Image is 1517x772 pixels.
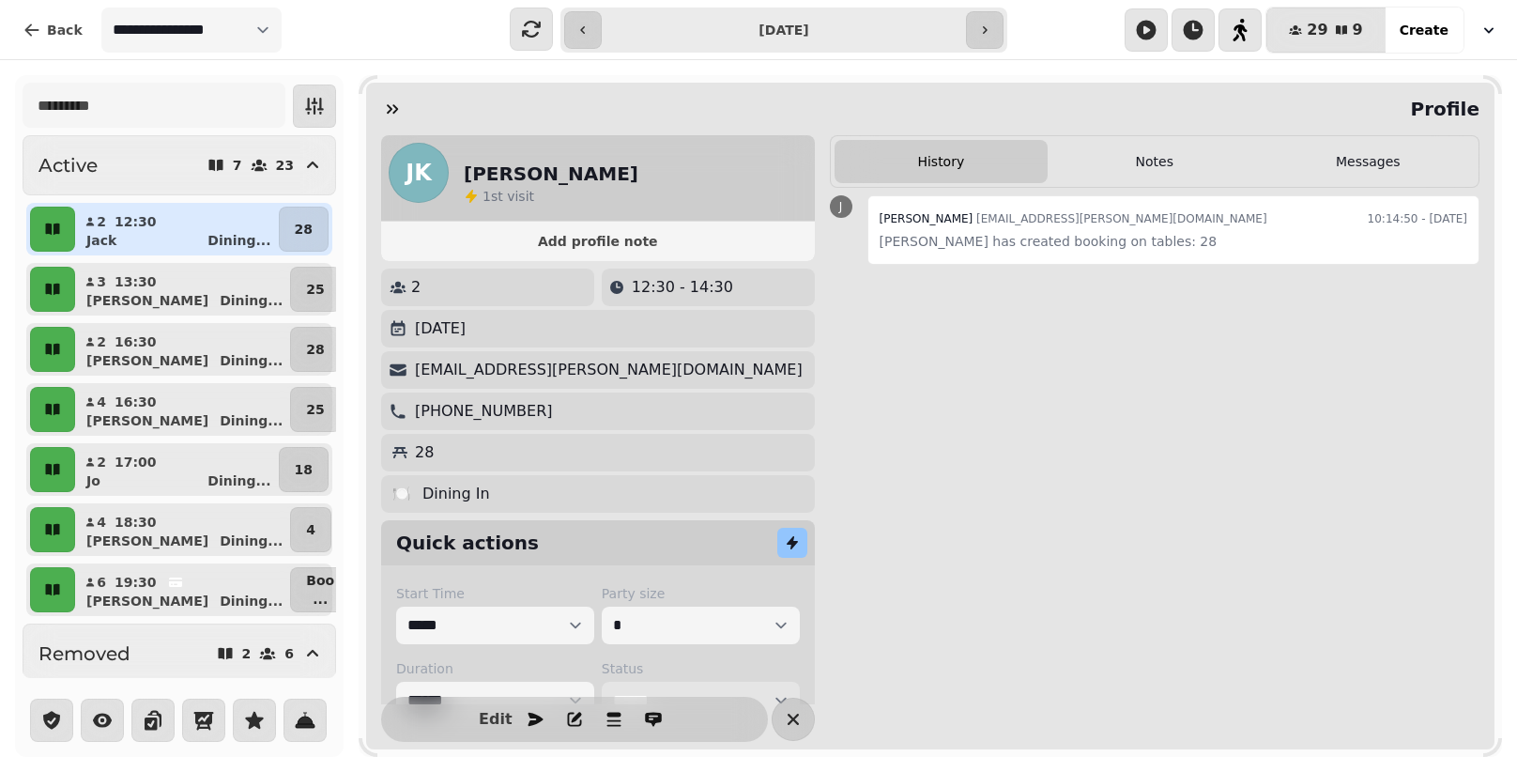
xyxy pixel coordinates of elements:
h2: Removed [38,641,130,667]
p: Dining ... [207,231,270,250]
p: 6 [96,573,107,592]
label: Party size [602,584,800,603]
button: 28 [290,327,340,372]
span: Edit [484,712,507,727]
h2: Quick actions [396,530,539,556]
p: Boo [306,571,334,590]
button: 299 [1266,8,1385,53]
button: Boo... [290,567,350,612]
span: Create [1400,23,1448,37]
span: st [491,189,507,204]
p: 2 [96,332,107,351]
button: 619:30[PERSON_NAME]Dining... [79,567,286,612]
p: 19:30 [115,573,157,592]
label: Duration [396,659,594,678]
p: 28 [295,220,313,239]
button: Add profile note [389,229,807,254]
p: [DATE] [415,317,466,340]
p: 4 [96,513,107,532]
p: 2 [242,647,252,660]
p: [PERSON_NAME] [86,411,208,430]
button: Messages [1262,140,1475,183]
p: 28 [415,441,434,464]
p: [PERSON_NAME] has created booking on tables: 28 [880,230,1467,253]
button: 313:30[PERSON_NAME]Dining... [79,267,286,312]
button: 212:30JackDining... [79,207,275,252]
p: 🍽️ [392,483,411,505]
h2: Profile [1402,96,1479,122]
button: 416:30[PERSON_NAME]Dining... [79,387,286,432]
button: Create [1385,8,1463,53]
button: Removed26 [23,624,336,684]
p: 2 [96,212,107,231]
p: 25 [306,400,324,419]
p: 17:00 [115,453,157,471]
p: [PHONE_NUMBER] [415,400,553,423]
button: History [835,140,1048,183]
span: 9 [1353,23,1363,38]
p: Dining In [422,483,490,505]
button: 18 [279,447,329,492]
p: 13:30 [115,272,157,291]
p: 4 [96,393,107,411]
span: 29 [1307,23,1327,38]
span: JK [406,162,432,184]
button: 28 [279,207,329,252]
p: Dining ... [220,351,283,370]
p: 23 [276,159,294,172]
p: 16:30 [115,332,157,351]
button: Active723 [23,135,336,195]
p: 7 [233,159,242,172]
button: 217:00JoDining... [79,447,275,492]
p: 2 [96,453,107,471]
p: [PERSON_NAME] [86,291,208,310]
button: 418:30[PERSON_NAME]Dining... [79,507,286,552]
button: 25 [290,387,340,432]
span: Back [47,23,83,37]
p: 28 [306,340,324,359]
span: J [839,201,843,212]
p: 12:30 - 14:30 [632,276,733,299]
p: 6 [284,647,294,660]
p: 2 [411,276,421,299]
button: Back [8,8,98,53]
p: 16:30 [115,393,157,411]
p: Dining ... [220,411,283,430]
span: [PERSON_NAME] [880,212,973,225]
p: Jo [86,471,100,490]
p: [PERSON_NAME] [86,351,208,370]
p: Dining ... [220,592,283,610]
label: Status [602,659,800,678]
p: 12:30 [115,212,157,231]
div: [EMAIL_ADDRESS][PERSON_NAME][DOMAIN_NAME] [880,208,1267,230]
p: ... [306,590,334,609]
h2: Active [38,152,98,178]
button: Edit [477,701,514,738]
p: [PERSON_NAME] [86,592,208,610]
p: 4 [306,520,315,539]
p: 18:30 [115,513,157,532]
label: Start Time [396,584,594,603]
button: 216:30[PERSON_NAME]Dining... [79,327,286,372]
p: Dining ... [220,532,283,550]
p: Dining ... [220,291,283,310]
p: [EMAIL_ADDRESS][PERSON_NAME][DOMAIN_NAME] [415,359,803,381]
p: visit [483,187,534,206]
span: Add profile note [404,235,792,248]
p: [PERSON_NAME] [86,532,208,550]
p: 18 [295,460,313,479]
p: Jack [86,231,116,250]
span: 1 [483,189,491,204]
p: Dining ... [207,471,270,490]
h2: [PERSON_NAME] [464,161,638,187]
button: Notes [1048,140,1261,183]
button: 4 [290,507,331,552]
button: 25 [290,267,340,312]
p: 25 [306,280,324,299]
time: 10:14:50 - [DATE] [1368,208,1467,230]
p: 3 [96,272,107,291]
